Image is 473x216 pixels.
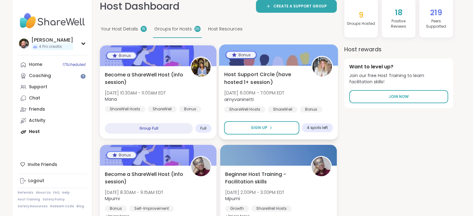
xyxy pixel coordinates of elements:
div: 25 [194,26,201,32]
a: Blog [77,204,84,209]
div: Invite Friends [18,159,87,170]
span: Host Resources [208,26,243,32]
a: Logout [18,175,87,186]
div: ShareWell Hosts [105,106,145,112]
div: Bonus [107,152,136,158]
img: ShareWell Nav Logo [18,10,87,32]
div: Coaching [29,73,51,79]
a: Help [62,191,70,195]
a: Host Training [18,197,40,202]
div: Friends [29,106,45,113]
div: Chat [29,95,40,101]
span: 4 Pro credits [39,44,62,49]
a: Chat [18,93,87,104]
img: Mpumi [191,157,211,176]
a: About Us [36,191,51,195]
a: Safety Resources [18,204,48,209]
div: [PERSON_NAME] [31,37,73,44]
div: Activity [29,117,45,124]
div: Self-Improvement [129,205,174,212]
span: 4 spots left [307,125,327,130]
div: Home [29,62,42,68]
a: Referrals [18,191,33,195]
b: amyvaninetti [224,96,254,102]
img: Brian_L [19,39,29,48]
span: 219 [430,7,442,18]
span: Join Now [389,94,409,99]
b: Mpumi [225,195,240,202]
span: [DATE] 2:00PM - 3:00PM EDT [225,189,284,195]
span: Your Host Details [101,26,138,32]
img: Mana [191,57,211,77]
h3: Host rewards [344,45,453,53]
div: Bonus [226,52,256,58]
div: ShareWell Hosts [251,205,292,212]
div: Bonus [300,106,322,113]
div: Bonus [179,106,201,112]
b: Mpumi [105,195,120,202]
div: 15 [141,26,147,32]
h4: Groups Hosted [347,21,375,26]
div: Bonus [107,53,136,59]
a: Support [18,81,87,93]
img: amyvaninetti [312,57,332,76]
div: Logout [28,178,44,184]
span: [DATE] 10:30AM - 11:00AM EDT [105,90,166,96]
a: Redeem Code [50,204,74,209]
span: 18 [395,7,402,18]
img: Mpumi [312,157,331,176]
span: Join our free Host Training to learn facilitation skills! [349,73,448,85]
div: Group Full [105,123,193,134]
b: Mana [105,96,117,102]
button: Sign Up [224,121,299,135]
span: Host Support Circle (have hosted 1+ session) [224,71,304,86]
span: Sign Up [251,125,267,131]
div: Growth [225,205,249,212]
a: Join Now [349,90,448,103]
div: Support [29,84,47,90]
a: Friends [18,104,87,115]
iframe: Spotlight [81,74,86,79]
a: Activity [18,115,87,126]
span: Become a ShareWell Host (info session) [105,171,183,186]
span: [DATE] 8:30AM - 9:15AM EDT [105,189,163,195]
a: Safety Policy [43,197,65,202]
h4: Positive Review s [384,19,413,29]
span: Beginner Host Training - Facilitation skills [225,171,304,186]
a: Coaching [18,70,87,81]
h4: Want to level up? [349,63,448,70]
span: Become a ShareWell Host (info session) [105,71,183,86]
span: Groups for Hosts [154,26,192,32]
div: ShareWell Hosts [224,106,265,113]
div: Bonus [105,205,127,212]
span: Create a support group [273,3,327,9]
a: FAQ [53,191,60,195]
span: 9 [359,10,364,21]
h4: Peers Supported [422,19,451,29]
a: Home17Scheduled [18,59,87,70]
span: [DATE] 6:00PM - 7:00PM EDT [224,90,284,96]
div: ShareWell [268,106,297,113]
span: 17 Scheduled [63,62,86,67]
div: ShareWell [148,106,177,112]
span: Full [200,126,206,131]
